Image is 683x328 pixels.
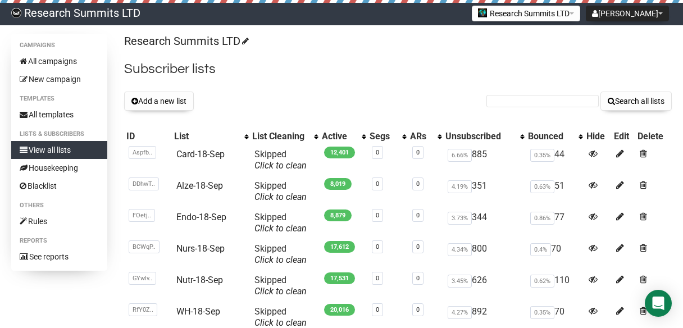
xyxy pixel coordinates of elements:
div: List Cleaning [252,131,308,142]
a: Nutr-18-Sep [176,275,223,285]
a: Click to clean [254,254,307,265]
span: Aspfb.. [129,146,156,159]
div: Segs [370,131,397,142]
span: 3.73% [448,212,472,225]
div: ID [126,131,170,142]
th: Segs: No sort applied, activate to apply an ascending sort [367,129,408,144]
span: 20,016 [324,304,355,316]
a: 0 [416,180,420,188]
span: 12,401 [324,147,355,158]
td: 351 [443,176,526,207]
img: bccbfd5974049ef095ce3c15df0eef5a [11,8,21,18]
th: ARs: No sort applied, activate to apply an ascending sort [408,129,443,144]
span: GYwlv.. [129,272,156,285]
th: Bounced: No sort applied, activate to apply an ascending sort [526,129,584,144]
div: Delete [638,131,670,142]
li: Campaigns [11,39,107,52]
a: 0 [376,149,379,156]
td: 800 [443,239,526,270]
td: 51 [526,176,584,207]
a: 0 [416,275,420,282]
span: 8,879 [324,209,352,221]
div: Hide [586,131,609,142]
td: 44 [526,144,584,176]
a: All templates [11,106,107,124]
a: 0 [376,275,379,282]
span: RfY0Z.. [129,303,157,316]
span: Skipped [254,243,307,265]
li: Reports [11,234,107,248]
button: [PERSON_NAME] [586,6,669,21]
a: 0 [416,306,420,313]
td: 885 [443,144,526,176]
th: ID: No sort applied, sorting is disabled [124,129,172,144]
td: 110 [526,270,584,302]
span: 0.35% [530,149,554,162]
a: 0 [376,180,379,188]
td: 77 [526,207,584,239]
span: 17,531 [324,272,355,284]
th: Active: No sort applied, activate to apply an ascending sort [320,129,367,144]
li: Templates [11,92,107,106]
span: Skipped [254,212,307,234]
a: View all lists [11,141,107,159]
span: 8,019 [324,178,352,190]
a: 0 [376,306,379,313]
th: List Cleaning: No sort applied, activate to apply an ascending sort [250,129,320,144]
span: 4.27% [448,306,472,319]
img: 2.jpg [478,8,487,17]
a: Click to clean [254,317,307,328]
span: 0.86% [530,212,554,225]
span: 0.35% [530,306,554,319]
a: See reports [11,248,107,266]
div: Unsubscribed [445,131,514,142]
th: Hide: No sort applied, sorting is disabled [584,129,612,144]
span: 4.19% [448,180,472,193]
button: Research Summits LTD [472,6,580,21]
li: Lists & subscribers [11,127,107,141]
th: Delete: No sort applied, sorting is disabled [635,129,672,144]
span: FOetj.. [129,209,155,222]
span: 6.66% [448,149,472,162]
td: 626 [443,270,526,302]
button: Search all lists [600,92,672,111]
span: DDhwT.. [129,177,159,190]
span: Skipped [254,180,307,202]
a: Housekeeping [11,159,107,177]
div: Active [322,131,356,142]
a: Click to clean [254,223,307,234]
a: Click to clean [254,192,307,202]
span: 17,612 [324,241,355,253]
a: 0 [376,243,379,250]
th: Unsubscribed: No sort applied, activate to apply an ascending sort [443,129,526,144]
span: 4.34% [448,243,472,256]
a: 0 [416,212,420,219]
a: Nurs-18-Sep [176,243,225,254]
th: Edit: No sort applied, sorting is disabled [612,129,635,144]
td: 70 [526,239,584,270]
span: Skipped [254,275,307,297]
a: Click to clean [254,286,307,297]
div: Edit [614,131,633,142]
a: 0 [416,149,420,156]
a: Click to clean [254,160,307,171]
span: 0.4% [530,243,551,256]
a: Endo-18-Sep [176,212,226,222]
div: Bounced [528,131,573,142]
a: All campaigns [11,52,107,70]
div: ARs [410,131,432,142]
a: New campaign [11,70,107,88]
li: Others [11,199,107,212]
span: 0.63% [530,180,554,193]
th: List: No sort applied, activate to apply an ascending sort [172,129,250,144]
a: Card-18-Sep [176,149,225,160]
span: Skipped [254,306,307,328]
span: BCWqP.. [129,240,160,253]
a: WH-18-Sep [176,306,220,317]
span: 0.62% [530,275,554,288]
a: 0 [416,243,420,250]
span: 3.45% [448,275,472,288]
div: List [174,131,239,142]
a: Blacklist [11,177,107,195]
a: 0 [376,212,379,219]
